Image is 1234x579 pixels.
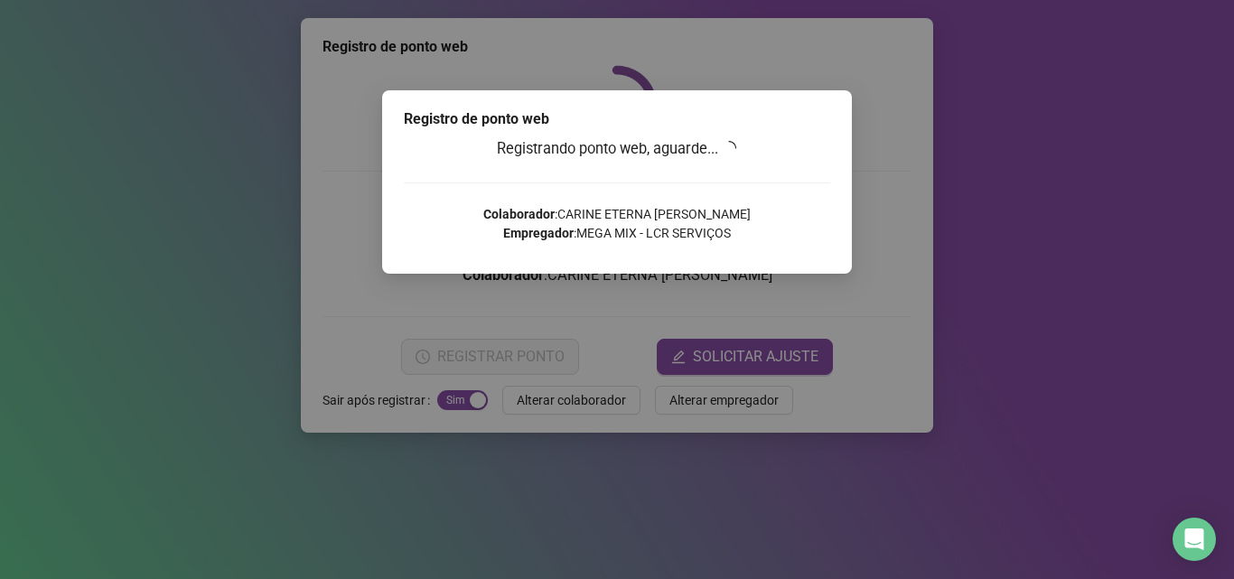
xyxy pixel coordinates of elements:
div: Registro de ponto web [404,108,830,130]
strong: Empregador [503,226,574,240]
h3: Registrando ponto web, aguarde... [404,137,830,161]
p: : CARINE ETERNA [PERSON_NAME] : MEGA MIX - LCR SERVIÇOS [404,205,830,243]
div: Open Intercom Messenger [1173,518,1216,561]
span: loading [722,140,738,156]
strong: Colaborador [483,207,555,221]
